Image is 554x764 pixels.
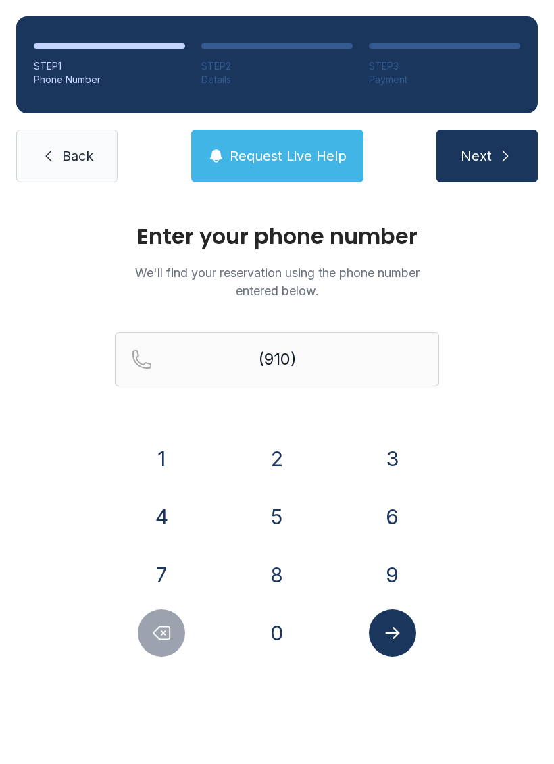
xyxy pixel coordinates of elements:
div: STEP 2 [201,59,353,73]
input: Reservation phone number [115,332,439,386]
span: Next [461,147,492,165]
button: 9 [369,551,416,599]
button: 0 [253,609,301,657]
button: 1 [138,435,185,482]
button: Delete number [138,609,185,657]
button: 6 [369,493,416,540]
button: 4 [138,493,185,540]
button: 3 [369,435,416,482]
div: Details [201,73,353,86]
div: STEP 1 [34,59,185,73]
button: 5 [253,493,301,540]
button: Submit lookup form [369,609,416,657]
span: Back [62,147,93,165]
div: Phone Number [34,73,185,86]
span: Request Live Help [230,147,347,165]
button: 7 [138,551,185,599]
p: We'll find your reservation using the phone number entered below. [115,263,439,300]
div: STEP 3 [369,59,520,73]
button: 2 [253,435,301,482]
div: Payment [369,73,520,86]
button: 8 [253,551,301,599]
h1: Enter your phone number [115,226,439,247]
